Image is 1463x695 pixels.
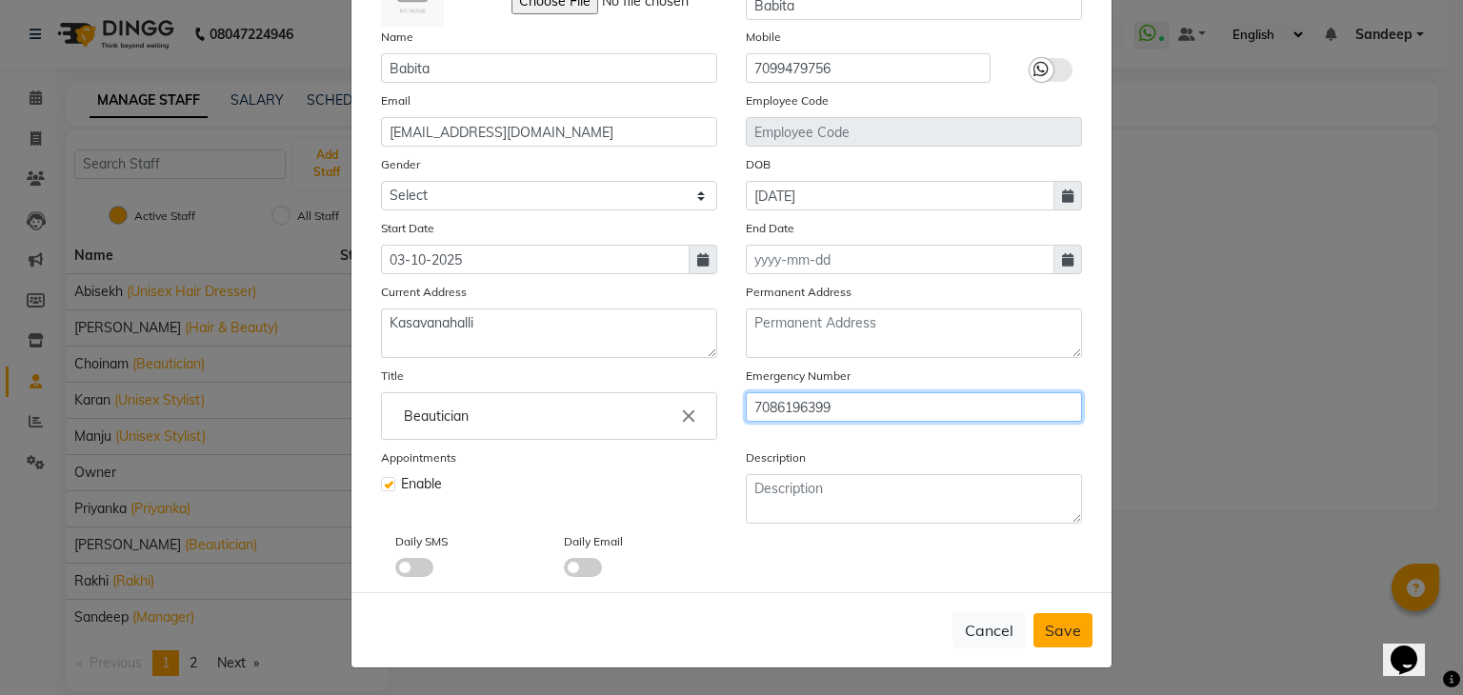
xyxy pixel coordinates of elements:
input: Employee Code [746,117,1082,147]
label: Employee Code [746,92,829,109]
label: Name [381,29,413,46]
label: Mobile [746,29,781,46]
label: Emergency Number [746,367,851,385]
input: Email [381,117,717,147]
label: Email [381,92,411,109]
iframe: chat widget [1383,619,1444,676]
input: Name [381,53,717,83]
input: yyyy-mm-dd [746,181,1054,210]
label: End Date [746,220,794,237]
label: Appointments [381,449,456,467]
input: yyyy-mm-dd [381,245,690,274]
input: Enter the Title [390,397,709,435]
label: Daily Email [564,533,623,550]
label: Current Address [381,284,467,301]
input: yyyy-mm-dd [746,245,1054,274]
input: Mobile [746,53,991,83]
button: Save [1033,613,1092,647]
button: Cancel [952,612,1026,648]
label: Permanent Address [746,284,852,301]
input: Mobile [746,392,1082,422]
label: Description [746,449,806,467]
label: Daily SMS [395,533,448,550]
label: Gender [381,156,420,173]
label: Title [381,367,404,385]
span: Save [1045,621,1081,640]
i: Close [678,406,699,427]
span: Enable [401,474,442,494]
label: DOB [746,156,771,173]
label: Start Date [381,220,434,237]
